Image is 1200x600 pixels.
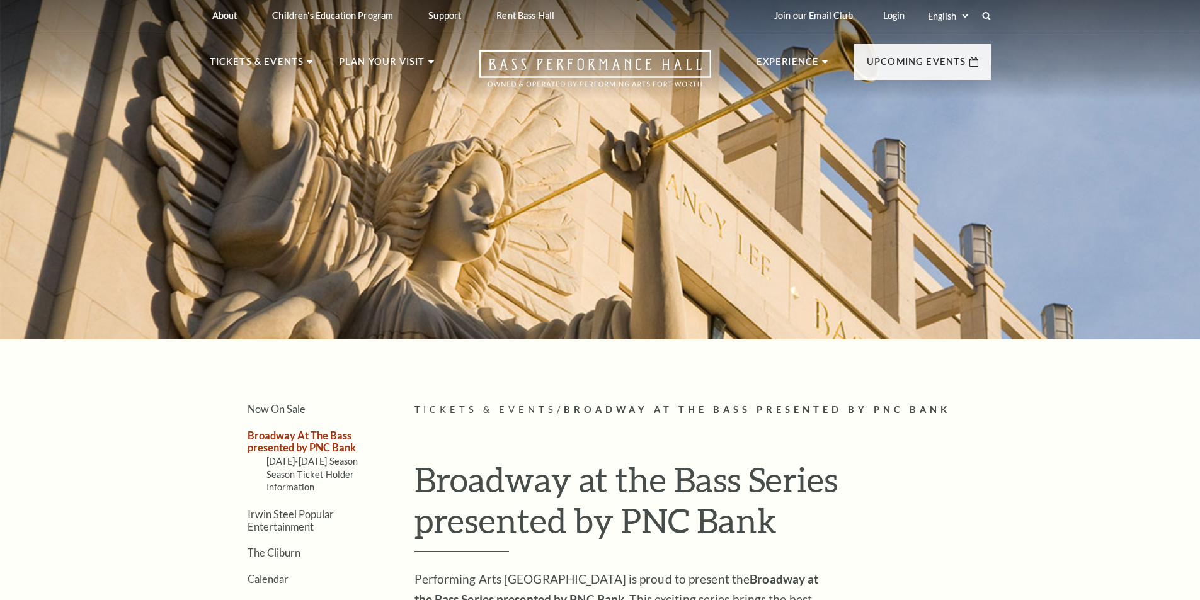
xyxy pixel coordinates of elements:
[564,404,951,415] span: Broadway At The Bass presented by PNC Bank
[248,573,289,585] a: Calendar
[414,402,991,418] p: /
[757,54,820,77] p: Experience
[266,469,355,492] a: Season Ticket Holder Information
[414,404,557,415] span: Tickets & Events
[925,10,970,22] select: Select:
[339,54,425,77] p: Plan Your Visit
[248,403,306,415] a: Now On Sale
[248,546,300,558] a: The Cliburn
[266,456,358,467] a: [DATE]-[DATE] Season
[496,10,554,21] p: Rent Bass Hall
[428,10,461,21] p: Support
[272,10,393,21] p: Children's Education Program
[867,54,966,77] p: Upcoming Events
[414,459,991,552] h1: Broadway at the Bass Series presented by PNC Bank
[248,508,334,532] a: Irwin Steel Popular Entertainment
[210,54,304,77] p: Tickets & Events
[212,10,237,21] p: About
[248,429,356,453] a: Broadway At The Bass presented by PNC Bank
